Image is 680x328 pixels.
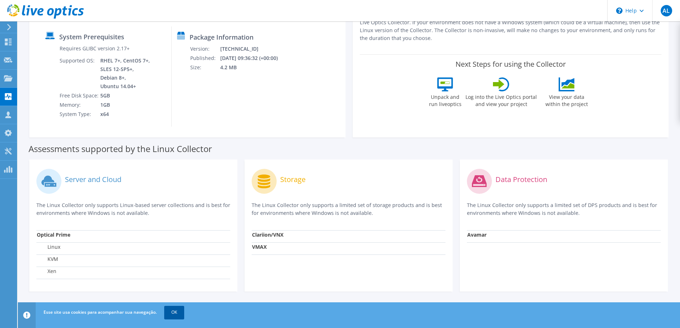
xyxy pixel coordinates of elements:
strong: Avamar [467,231,487,238]
td: Supported OS: [59,56,100,91]
td: Size: [190,63,220,72]
label: Xen [37,268,56,275]
p: The Linux Collector only supports a limited set of storage products and is best for environments ... [252,201,445,217]
td: System Type: [59,110,100,119]
label: Assessments supported by the Linux Collector [29,145,212,152]
span: AL [661,5,672,16]
td: Memory: [59,100,100,110]
p: The Linux Collector only supports Linux-based server collections and is best for environments whe... [36,201,230,217]
label: Data Protection [495,176,547,183]
td: x64 [100,110,151,119]
label: Server and Cloud [65,176,121,183]
td: RHEL 7+, CentOS 7+, SLES 12-SP5+, Debian 8+, Ubuntu 14.04+ [100,56,151,91]
strong: Clariion/VNX [252,231,283,238]
label: Log into the Live Optics portal and view your project [465,91,537,108]
label: KVM [37,256,58,263]
td: [TECHNICAL_ID] [220,44,287,54]
strong: VMAX [252,243,267,250]
td: 1GB [100,100,151,110]
a: OK [164,306,184,319]
td: Published: [190,54,220,63]
label: View your data within the project [541,91,592,108]
label: Package Information [190,34,253,41]
p: Live Optics supports agentless collection of different operating systems, appliances, and applica... [360,3,662,42]
td: 4.2 MB [220,63,287,72]
label: Requires GLIBC version 2.17+ [60,45,130,52]
td: [DATE] 09:36:32 (+00:00) [220,54,287,63]
strong: Optical Prime [37,231,70,238]
p: The Linux Collector only supports a limited set of DPS products and is best for environments wher... [467,201,661,217]
td: 5GB [100,91,151,100]
label: Unpack and run liveoptics [429,91,462,108]
td: Version: [190,44,220,54]
label: Next Steps for using the Collector [455,60,566,69]
span: Esse site usa cookies para acompanhar sua navegação. [44,309,157,315]
svg: \n [616,7,623,14]
td: Free Disk Space: [59,91,100,100]
label: Linux [37,243,60,251]
label: System Prerequisites [59,33,124,40]
label: Storage [280,176,306,183]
